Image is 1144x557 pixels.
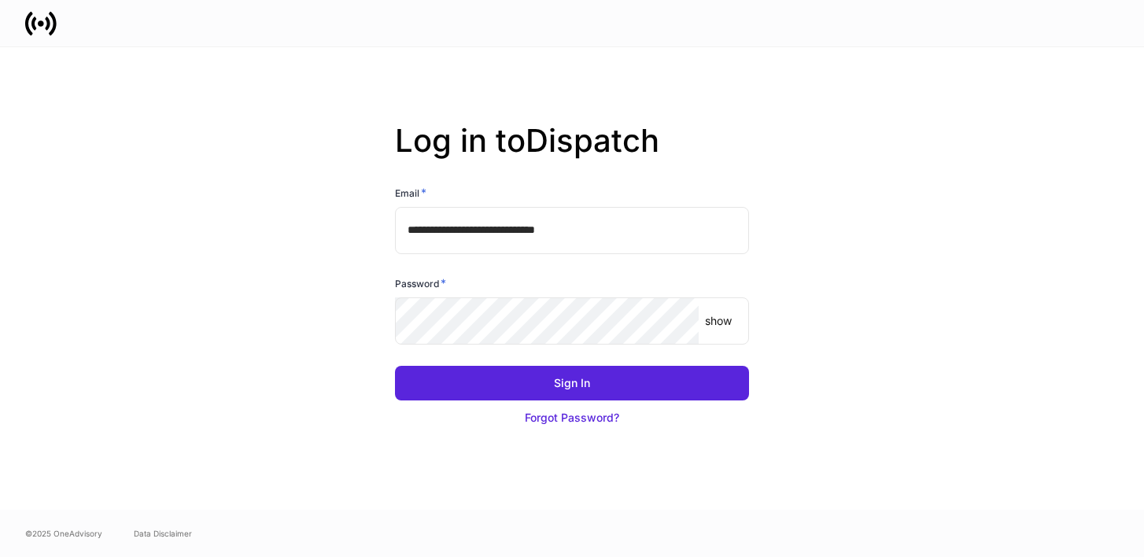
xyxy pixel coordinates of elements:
div: Forgot Password? [525,410,619,426]
p: show [705,313,732,329]
h2: Log in to Dispatch [395,122,749,185]
span: © 2025 OneAdvisory [25,527,102,540]
div: Sign In [554,375,590,391]
button: Forgot Password? [395,400,749,435]
button: Sign In [395,366,749,400]
h6: Email [395,185,426,201]
a: Data Disclaimer [134,527,192,540]
h6: Password [395,275,446,291]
